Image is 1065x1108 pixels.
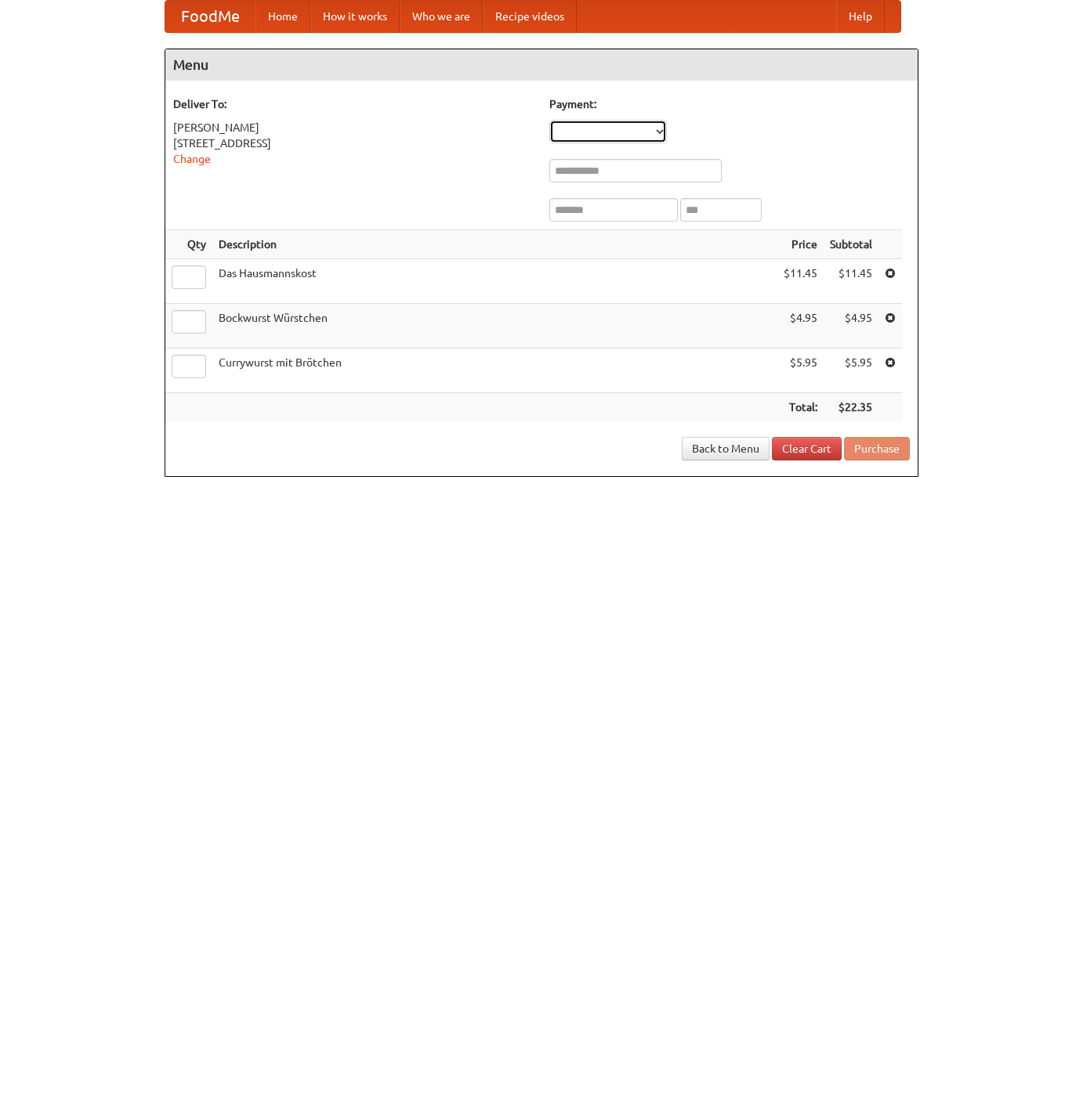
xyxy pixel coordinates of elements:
[777,348,824,393] td: $5.95
[212,304,777,348] td: Bockwurst Würstchen
[777,304,824,348] td: $4.95
[824,393,878,422] th: $22.35
[165,1,255,32] a: FoodMe
[836,1,885,32] a: Help
[165,230,212,259] th: Qty
[483,1,577,32] a: Recipe videos
[173,96,534,112] h5: Deliver To:
[824,348,878,393] td: $5.95
[824,304,878,348] td: $4.95
[173,135,534,151] div: [STREET_ADDRESS]
[400,1,483,32] a: Who we are
[212,348,777,393] td: Currywurst mit Brötchen
[212,230,777,259] th: Description
[173,120,534,135] div: [PERSON_NAME]
[549,96,910,112] h5: Payment:
[772,437,842,460] a: Clear Cart
[824,259,878,304] td: $11.45
[173,153,211,165] a: Change
[777,230,824,259] th: Price
[212,259,777,304] td: Das Hausmannskost
[310,1,400,32] a: How it works
[824,230,878,259] th: Subtotal
[844,437,910,460] button: Purchase
[165,49,918,81] h4: Menu
[777,259,824,304] td: $11.45
[255,1,310,32] a: Home
[777,393,824,422] th: Total:
[682,437,770,460] a: Back to Menu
